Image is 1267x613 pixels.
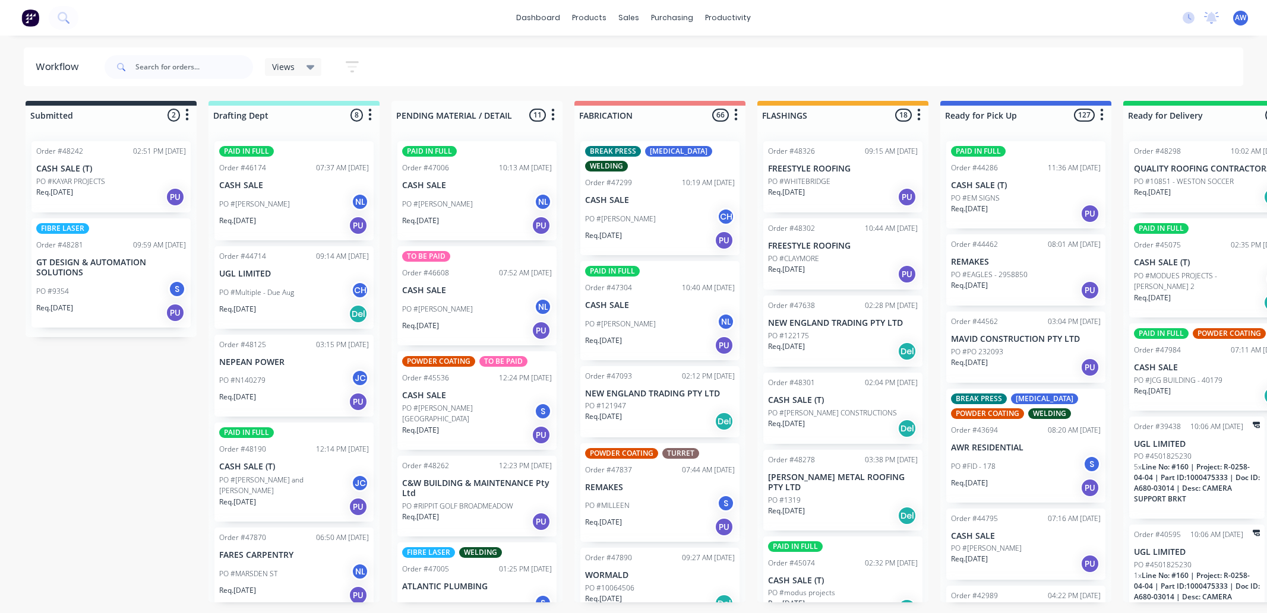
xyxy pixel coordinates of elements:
div: Order #48326 [768,146,815,157]
div: PU [532,216,551,235]
p: PO #FID - 178 [951,461,996,472]
p: REMAKES [585,482,735,493]
p: PO #[PERSON_NAME][GEOGRAPHIC_DATA] [402,403,534,424]
div: WELDING [585,161,628,171]
div: products [566,9,612,27]
div: PU [1080,358,1099,377]
div: BREAK PRESS[MEDICAL_DATA]WELDINGOrder #4729910:19 AM [DATE]CASH SALEPO #[PERSON_NAME]CHReq.[DATE]PU [580,141,740,255]
div: Order #4812503:15 PM [DATE]NEPEAN POWERPO #N140279JCReq.[DATE]PU [214,335,374,417]
p: REMAKES [951,257,1101,267]
div: Order #46174 [219,163,266,173]
p: UGL LIMITED [1134,547,1260,557]
div: Order #44795 [951,513,998,524]
div: Order #48302 [768,223,815,234]
div: POWDER COATING [402,356,475,367]
div: Order #47093 [585,371,632,382]
div: Order #48125 [219,339,266,350]
div: PAID IN FULL [1134,223,1189,234]
div: Order #44714 [219,251,266,262]
p: Req. [DATE] [1134,187,1171,198]
p: Req. [DATE] [585,411,622,422]
div: Order #4830102:04 PM [DATE]CASH SALE (T)PO #[PERSON_NAME] CONSTRUCTIONSReq.[DATE]Del [763,373,922,444]
div: Order #40595 [1134,529,1181,540]
div: 02:32 PM [DATE] [865,558,918,568]
div: Order #46608 [402,268,449,278]
div: Order #4824202:51 PM [DATE]CASH SALE (T)PO #KAYAR PROJECTSReq.[DATE]PU [31,141,191,212]
div: FIBRE LASER [402,547,455,558]
div: Del [898,419,917,438]
div: PU [1080,478,1099,497]
div: PU [532,425,551,444]
p: CASH SALE [951,531,1101,541]
div: JC [351,369,369,387]
p: PO #[PERSON_NAME] [585,319,656,329]
div: CH [717,208,735,225]
p: PO #[PERSON_NAME] CONSTRUCTIONS [768,408,897,418]
div: Order #47299 [585,177,632,188]
p: AWR RESIDENTIAL [951,443,1101,453]
div: 12:14 PM [DATE] [316,444,369,455]
div: PU [349,392,368,411]
p: CASH SALE (T) [768,395,918,405]
p: PO #[PERSON_NAME] [219,199,290,209]
a: dashboard [510,9,566,27]
div: WELDING [1028,408,1071,419]
div: Order #48242 [36,146,83,157]
p: CASH SALE [402,390,552,401]
div: Order #43694 [951,425,998,436]
p: PO #[PERSON_NAME] and [PERSON_NAME] [219,475,351,496]
span: Line No: #160 | Project: R-0258-04-04 | Part ID:1000475333 | Doc ID: A680-03014 | Desc: CAMERA SU... [1134,462,1260,504]
div: Order #4787006:50 AM [DATE]FARES CARPENTRYPO #MARSDEN STNLReq.[DATE]PU [214,528,374,610]
div: PU [532,512,551,531]
p: WORMALD [585,570,735,580]
div: FIBRE LASER [36,223,89,234]
p: PO #122175 [768,331,809,341]
div: purchasing [645,9,699,27]
div: BREAK PRESS[MEDICAL_DATA]POWDER COATINGWELDINGOrder #4369408:20 AM [DATE]AWR RESIDENTIALPO #FID -... [946,389,1105,503]
div: productivity [699,9,757,27]
p: PO #PO 232093 [951,347,1003,357]
p: CASH SALE [402,285,552,296]
p: PO #CLAYMORE [768,253,819,264]
div: JC [351,474,369,492]
p: Req. [DATE] [219,304,256,315]
p: Req. [DATE] [585,517,622,528]
p: PO #MODUES PROJECTS - [PERSON_NAME] 2 [1134,271,1266,292]
div: NL [534,193,552,211]
div: Workflow [36,60,84,74]
div: S [1083,455,1101,473]
div: 02:28 PM [DATE] [865,300,918,311]
div: PAID IN FULL [219,146,274,157]
p: PO #KAYAR PROJECTS [36,176,105,187]
p: Req. [DATE] [951,204,988,214]
p: FREESTYLE ROOFING [768,164,918,174]
div: Order #47890 [585,552,632,563]
p: FARES CARPENTRY [219,550,369,560]
p: CASH SALE [219,180,369,190]
div: 07:37 AM [DATE] [316,163,369,173]
div: Order #39438 [1134,421,1181,432]
p: PO #RIPPIT GOLF BROADMEADOW [402,501,513,512]
div: S [717,494,735,512]
span: AW [1235,12,1246,23]
div: 10:40 AM [DATE] [682,282,735,293]
div: PAID IN FULL [219,427,274,438]
div: Order #47304 [585,282,632,293]
p: Req. [DATE] [951,280,988,291]
div: 02:51 PM [DATE] [133,146,186,157]
div: TURRET [662,448,699,459]
div: TO BE PAID [479,356,527,367]
div: Order #47638 [768,300,815,311]
p: PO #[PERSON_NAME] [951,543,1022,554]
div: 08:20 AM [DATE] [1048,425,1101,436]
div: PAID IN FULL [1134,328,1189,339]
div: 02:12 PM [DATE] [682,371,735,382]
p: Req. [DATE] [768,598,805,609]
p: NEW ENGLAND TRADING PTY LTD [768,318,918,328]
div: [MEDICAL_DATA] [645,146,712,157]
div: 12:23 PM [DATE] [499,460,552,471]
p: CASH SALE (T) [951,180,1101,190]
p: [PERSON_NAME] METAL ROOFING PTY LTD [768,472,918,493]
div: 04:22 PM [DATE] [1048,590,1101,601]
p: Req. [DATE] [768,341,805,352]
